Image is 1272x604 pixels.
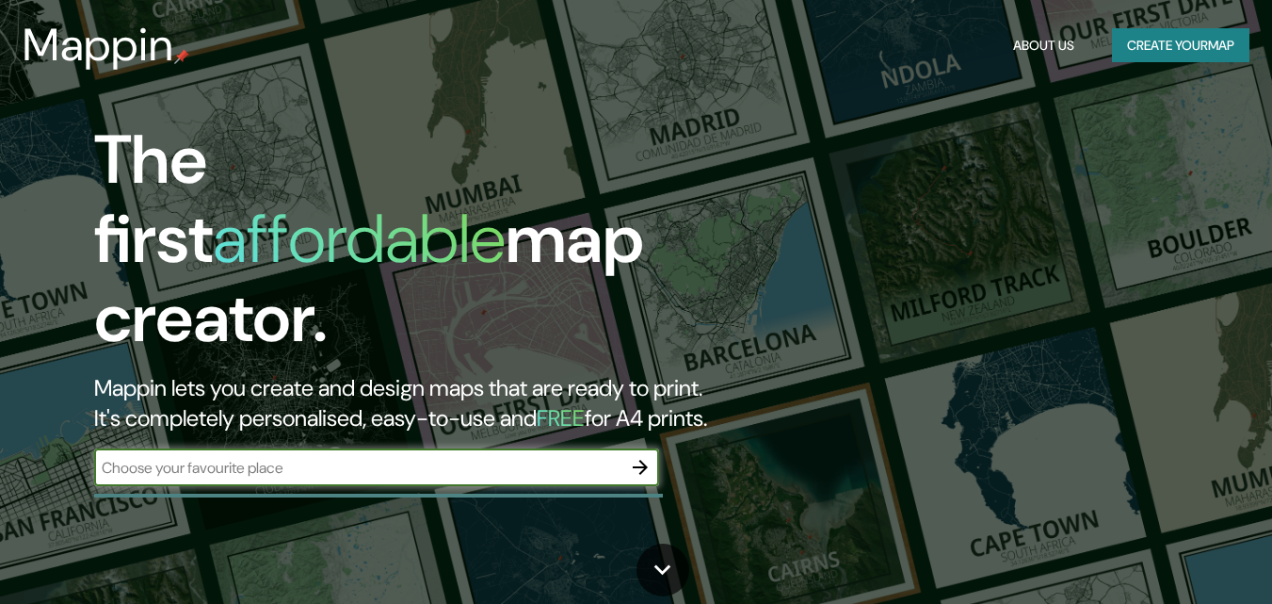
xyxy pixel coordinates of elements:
[94,457,621,479] input: Choose your favourite place
[23,19,174,72] h3: Mappin
[94,121,731,373] h1: The first map creator.
[1006,28,1082,63] button: About Us
[94,373,731,433] h2: Mappin lets you create and design maps that are ready to print. It's completely personalised, eas...
[213,195,506,283] h1: affordable
[537,403,585,433] h5: FREE
[1112,28,1249,63] button: Create yourmap
[174,49,189,64] img: mappin-pin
